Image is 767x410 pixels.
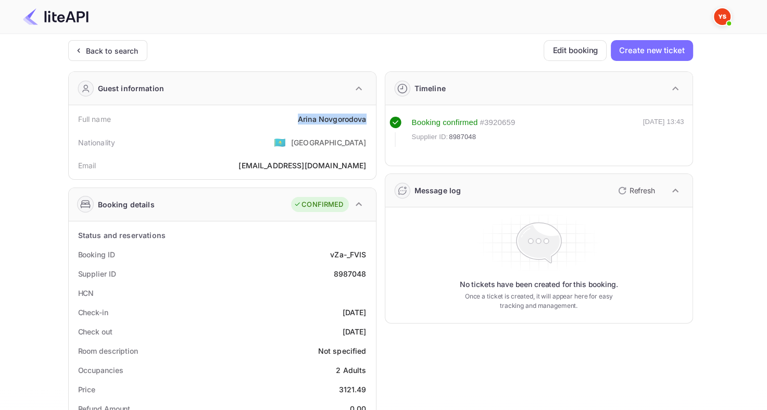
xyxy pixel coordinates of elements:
div: 2 Adults [336,365,366,376]
div: vZa-_FVlS [330,249,366,260]
div: [DATE] [343,326,367,337]
div: 8987048 [333,268,366,279]
p: Once a ticket is created, it will appear here for easy tracking and management. [457,292,621,310]
div: Occupancies [78,365,123,376]
div: [EMAIL_ADDRESS][DOMAIN_NAME] [238,160,366,171]
div: Price [78,384,96,395]
div: Check out [78,326,112,337]
div: Check-in [78,307,108,318]
div: 3121.49 [338,384,366,395]
p: No tickets have been created for this booking. [460,279,618,290]
span: 8987048 [449,132,476,142]
div: Room description [78,345,138,356]
img: LiteAPI Logo [23,8,89,25]
button: Refresh [612,182,659,199]
div: [DATE] 13:43 [643,117,684,147]
div: CONFIRMED [294,200,343,210]
img: Yandex Support [714,8,731,25]
div: Supplier ID [78,268,116,279]
div: Message log [414,185,461,196]
div: Booking confirmed [412,117,478,129]
span: Supplier ID: [412,132,448,142]
div: Email [78,160,96,171]
button: Edit booking [544,40,607,61]
div: HCN [78,288,94,299]
div: Booking details [98,199,155,210]
p: Refresh [630,185,655,196]
div: Back to search [86,45,139,56]
div: # 3920659 [480,117,515,129]
div: Status and reservations [78,230,166,241]
div: Arina Novgorodova [298,114,367,125]
div: Nationality [78,137,116,148]
button: Create new ticket [611,40,693,61]
span: United States [274,133,286,152]
div: Guest information [98,83,165,94]
div: [GEOGRAPHIC_DATA] [291,137,367,148]
div: Not specified [318,345,367,356]
div: Booking ID [78,249,115,260]
div: [DATE] [343,307,367,318]
div: Full name [78,114,111,125]
div: Timeline [414,83,446,94]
